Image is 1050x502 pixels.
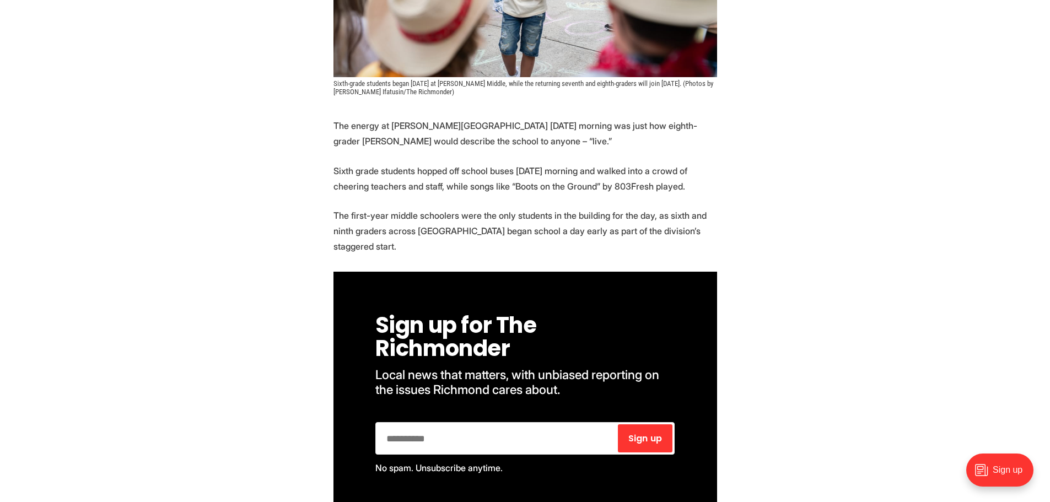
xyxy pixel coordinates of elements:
[375,462,503,473] span: No spam. Unsubscribe anytime.
[375,310,541,364] span: Sign up for The Richmonder
[618,424,673,452] button: Sign up
[628,434,662,443] span: Sign up
[957,448,1050,502] iframe: portal-trigger
[333,208,717,254] p: The first-year middle schoolers were the only students in the building for the day, as sixth and ...
[333,79,715,96] span: Sixth-grade students began [DATE] at [PERSON_NAME] Middle, while the returning seventh and eighth...
[333,118,717,149] p: The energy at [PERSON_NAME][GEOGRAPHIC_DATA] [DATE] morning was just how eighth-grader [PERSON_NA...
[375,367,662,397] span: Local news that matters, with unbiased reporting on the issues Richmond cares about.
[333,163,717,194] p: Sixth grade students hopped off school buses [DATE] morning and walked into a crowd of cheering t...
